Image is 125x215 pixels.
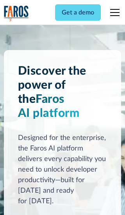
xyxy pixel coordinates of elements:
div: Designed for the enterprise, the Faros AI platform delivers every capability you need to unlock d... [18,133,107,207]
img: Logo of the analytics and reporting company Faros. [4,5,29,21]
a: home [4,5,29,21]
span: Faros AI platform [18,93,80,119]
h1: Discover the power of the [18,64,107,120]
div: menu [105,3,121,22]
a: Get a demo [55,4,101,21]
